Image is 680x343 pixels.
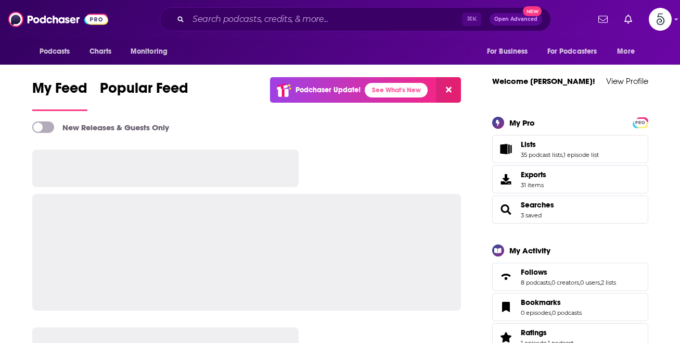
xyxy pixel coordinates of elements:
input: Search podcasts, credits, & more... [188,11,462,28]
a: 0 episodes [521,309,551,316]
span: My Feed [32,79,87,103]
a: Bookmarks [521,298,582,307]
a: Searches [496,202,517,217]
button: open menu [123,42,181,62]
img: Podchaser - Follow, Share and Rate Podcasts [8,9,108,29]
button: open menu [32,42,84,62]
span: Lists [521,140,536,149]
a: 1 episode list [563,151,599,158]
span: Lists [492,135,648,163]
span: Monitoring [131,44,168,59]
img: User Profile [649,8,672,31]
span: Follows [521,267,547,277]
a: New Releases & Guests Only [32,121,169,133]
a: Lists [496,142,517,156]
span: Follows [492,263,648,291]
a: Show notifications dropdown [594,10,612,28]
button: open menu [541,42,612,62]
span: Podcasts [40,44,70,59]
span: ⌘ K [462,13,481,26]
span: Logged in as Spiral5-G2 [649,8,672,31]
span: New [523,6,542,16]
a: Follows [496,269,517,284]
span: , [550,279,551,286]
a: 0 podcasts [552,309,582,316]
a: Exports [492,165,648,193]
span: For Podcasters [547,44,597,59]
a: PRO [634,118,647,126]
span: , [551,309,552,316]
span: Exports [521,170,546,179]
a: Bookmarks [496,300,517,314]
div: My Pro [509,118,535,128]
a: Ratings [521,328,573,337]
a: Searches [521,200,554,210]
button: Show profile menu [649,8,672,31]
button: open menu [610,42,648,62]
span: , [562,151,563,158]
span: Popular Feed [100,79,188,103]
span: Bookmarks [521,298,561,307]
span: , [579,279,580,286]
span: , [600,279,601,286]
a: My Feed [32,79,87,111]
a: Show notifications dropdown [620,10,636,28]
span: Ratings [521,328,547,337]
a: Welcome [PERSON_NAME]! [492,76,595,86]
a: Follows [521,267,616,277]
a: 2 lists [601,279,616,286]
p: Podchaser Update! [296,85,361,94]
a: Charts [83,42,118,62]
button: Open AdvancedNew [490,13,542,26]
span: Charts [89,44,112,59]
span: More [617,44,635,59]
a: 0 users [580,279,600,286]
span: Exports [496,172,517,187]
a: View Profile [606,76,648,86]
div: My Activity [509,246,550,255]
a: 8 podcasts [521,279,550,286]
a: 0 creators [551,279,579,286]
a: 3 saved [521,212,542,219]
span: For Business [487,44,528,59]
a: See What's New [365,83,428,97]
div: Search podcasts, credits, & more... [160,7,551,31]
span: 31 items [521,181,546,189]
a: Lists [521,140,599,149]
a: Popular Feed [100,79,188,111]
span: Searches [492,195,648,224]
span: PRO [634,119,647,127]
button: open menu [480,42,541,62]
a: 35 podcast lists [521,151,562,158]
span: Bookmarks [492,293,648,321]
span: Open Advanced [494,17,537,22]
